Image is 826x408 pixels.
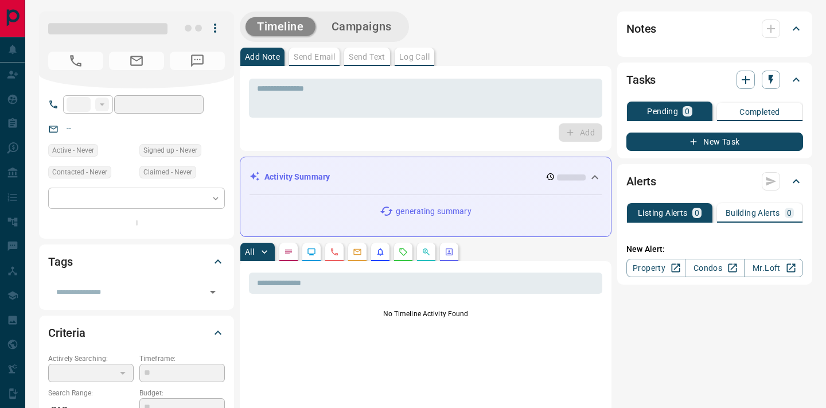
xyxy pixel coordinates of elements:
a: -- [67,124,71,133]
h2: Notes [626,20,656,38]
p: 0 [695,209,699,217]
p: Building Alerts [726,209,780,217]
p: Pending [647,107,678,115]
p: Activity Summary [264,171,330,183]
svg: Requests [399,247,408,257]
div: Criteria [48,319,225,347]
svg: Calls [330,247,339,257]
span: Claimed - Never [143,166,192,178]
p: Search Range: [48,388,134,398]
svg: Notes [284,247,293,257]
p: New Alert: [626,243,803,255]
span: No Email [109,52,164,70]
div: Tasks [626,66,803,94]
a: Property [626,259,685,277]
button: Campaigns [320,17,403,36]
span: Signed up - Never [143,145,197,156]
svg: Listing Alerts [376,247,385,257]
div: Alerts [626,168,803,195]
button: Open [205,284,221,300]
button: New Task [626,133,803,151]
h2: Alerts [626,172,656,191]
svg: Emails [353,247,362,257]
p: Budget: [139,388,225,398]
p: 0 [685,107,689,115]
p: Actively Searching: [48,353,134,364]
svg: Agent Actions [445,247,454,257]
h2: Tags [48,252,72,271]
p: All [245,248,254,256]
div: Tags [48,248,225,275]
a: Mr.Loft [744,259,803,277]
p: No Timeline Activity Found [249,309,602,319]
span: No Number [170,52,225,70]
h2: Criteria [48,324,85,342]
span: No Number [48,52,103,70]
button: Timeline [246,17,315,36]
p: generating summary [396,205,471,217]
a: Condos [685,259,744,277]
svg: Opportunities [422,247,431,257]
div: Notes [626,15,803,42]
span: Active - Never [52,145,94,156]
h2: Tasks [626,71,656,89]
p: Add Note [245,53,280,61]
svg: Lead Browsing Activity [307,247,316,257]
p: Listing Alerts [638,209,688,217]
p: Timeframe: [139,353,225,364]
div: Activity Summary [250,166,602,188]
p: Completed [739,108,780,116]
p: 0 [787,209,792,217]
span: Contacted - Never [52,166,107,178]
